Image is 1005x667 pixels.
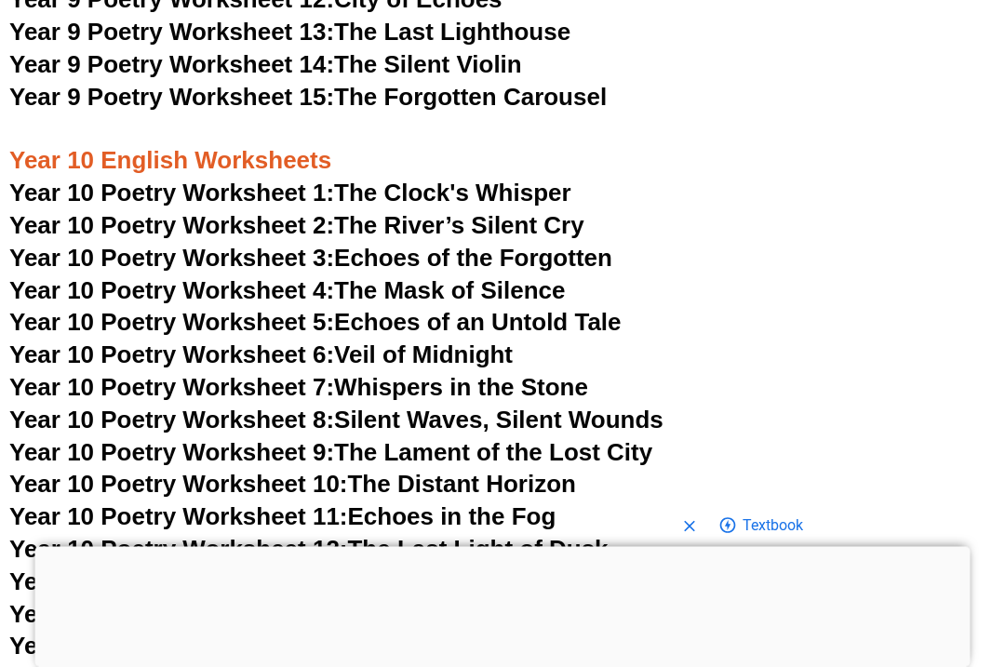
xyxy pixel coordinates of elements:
a: Year 10 Poetry Worksheet 2:The River’s Silent Cry [9,212,584,240]
span: Year 10 Poetry Worksheet 8: [9,407,334,434]
span: Year 10 Poetry Worksheet 11: [9,503,348,531]
a: Year 10 Poetry Worksheet 5:Echoes of an Untold Tale [9,309,622,337]
span: Year 9 Poetry Worksheet 14: [9,51,334,79]
span: Year 10 Poetry Worksheet 2: [9,212,334,240]
h3: Year 10 English Worksheets [9,115,996,179]
a: Year 9 Poetry Worksheet 14:The Silent Violin [9,51,522,79]
span: Year 10 Poetry Worksheet 3: [9,245,334,273]
span: Year 10 Poetry Worksheet 14: [9,601,348,629]
span: Year 10 Poetry Worksheet 1: [9,180,334,207]
a: Year 10 Poetry Worksheet 3:Echoes of the Forgotten [9,245,612,273]
a: Year 10 Poetry Worksheet 12:The Last Light of Dusk [9,536,609,564]
a: Year 9 Poetry Worksheet 15:The Forgotten Carousel [9,84,607,112]
span: Year 10 Poetry Worksheet 12: [9,536,348,564]
span: Year 10 Poetry Worksheet 15: [9,633,348,660]
a: Year 10 Poetry Worksheet 15:Fragments of Silence [9,633,592,660]
a: Year 10 Poetry Worksheet 6:Veil of Midnight [9,341,513,369]
a: Year 10 Poetry Worksheet 4:The Mask of Silence [9,277,565,305]
iframe: Advertisement [35,547,971,662]
a: Year 10 Poetry Worksheet 8:Silent Waves, Silent Wounds [9,407,663,434]
span: Year 9 Poetry Worksheet 13: [9,19,334,47]
span: Year 10 Poetry Worksheet 6: [9,341,334,369]
a: Year 10 Poetry Worksheet 1:The Clock's Whisper [9,180,571,207]
a: Year 10 Poetry Worksheet 7:Whispers in the Stone [9,374,588,402]
a: Year 9 Poetry Worksheet 13:The Last Lighthouse [9,19,570,47]
span: Year 9 Poetry Worksheet 15: [9,84,334,112]
span: Year 10 Poetry Worksheet 10: [9,471,348,499]
a: Year 10 Poetry Worksheet 9:The Lament of the Lost City [9,439,652,467]
span: Year 10 Poetry Worksheet 5: [9,309,334,337]
a: Year 10 Poetry Worksheet 13:Whispers of the Overgrown [9,568,663,596]
span: Year 10 Poetry Worksheet 13: [9,568,348,596]
span: Year 10 Poetry Worksheet 4: [9,277,334,305]
a: Year 10 Poetry Worksheet 14:Echoes of the Ancient Path [9,601,660,629]
a: Year 10 Poetry Worksheet 11:Echoes in the Fog [9,503,556,531]
iframe: Chat Widget [686,457,1005,667]
svg: Close shopping anchor [680,517,699,536]
a: Year 10 Poetry Worksheet 10:The Distant Horizon [9,471,576,499]
span: Year 10 Poetry Worksheet 9: [9,439,334,467]
span: Year 10 Poetry Worksheet 7: [9,374,334,402]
